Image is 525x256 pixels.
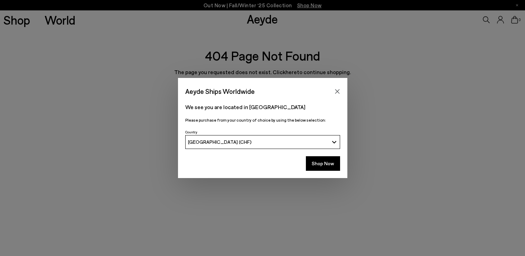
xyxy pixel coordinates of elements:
[332,86,343,97] button: Close
[185,85,255,97] span: Aeyde Ships Worldwide
[185,130,197,134] span: Country
[188,139,252,145] span: [GEOGRAPHIC_DATA] (CHF)
[306,156,340,171] button: Shop Now
[185,117,340,123] p: Please purchase from your country of choice by using the below selection:
[185,103,340,111] p: We see you are located in [GEOGRAPHIC_DATA]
